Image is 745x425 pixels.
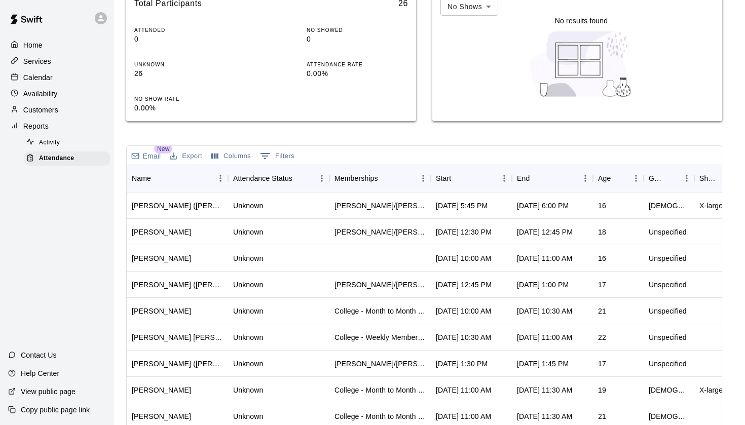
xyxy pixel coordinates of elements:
p: Customers [23,105,58,115]
button: Sort [665,171,679,185]
div: Customers [8,102,106,118]
div: Unspecified [649,306,687,316]
p: NO SHOW RATE [134,95,236,103]
button: Show filters [257,148,297,164]
button: Sort [611,171,625,185]
div: Tom/Mike - Month to Month Membership - 2x per week [334,227,426,237]
button: Menu [416,171,431,186]
div: Male [649,411,689,421]
div: Unknown [233,253,263,263]
div: 18 [598,227,606,237]
button: Sort [292,171,307,185]
div: Unknown [233,411,263,421]
div: Aug 21, 2025 at 5:45 PM [436,201,488,211]
button: Menu [314,171,329,186]
div: College - Month to Month Membership [334,385,426,395]
div: Aug 21, 2025 at 10:30 AM [436,332,491,342]
button: Menu [497,171,512,186]
div: Aug 21, 2025 at 11:30 AM [517,385,572,395]
div: Brady Smith (Andrew Smith) [132,359,223,369]
div: Kellen Moore [132,227,191,237]
div: Unspecified [649,280,687,290]
p: No results found [555,16,608,26]
div: Unknown [233,332,263,342]
span: Activity [39,138,60,148]
div: Memberships [334,164,378,192]
p: View public page [21,387,76,397]
div: Unknown [233,280,263,290]
div: 17 [598,280,606,290]
a: Attendance [24,150,114,166]
div: Luke Roccesano [132,306,191,316]
div: 21 [598,306,606,316]
div: College - Weekly Membership [334,332,426,342]
a: Availability [8,86,106,101]
button: Export [167,148,205,164]
p: 0 [134,34,236,45]
p: Copy public page link [21,405,90,415]
div: Vincent Sorsaia [132,253,191,263]
div: Aug 21, 2025 at 10:00 AM [436,253,491,263]
a: Calendar [8,70,106,85]
div: Tom/Mike - Month to Month Membership - 2x per week [334,359,426,369]
div: Aug 21, 2025 at 10:30 AM [517,306,572,316]
div: Tom/Mike - 3 Month Membership - 2x per week [334,201,426,211]
div: Aug 21, 2025 at 12:45 PM [436,280,492,290]
div: Unknown [233,201,263,211]
button: Menu [679,171,694,186]
div: Name [132,164,151,192]
div: Unknown [233,227,263,237]
div: Male [649,385,689,395]
p: Email [143,151,161,161]
p: UNKNOWN [134,61,236,68]
div: Unknown [233,385,263,395]
div: Unspecified [649,253,687,263]
button: Sort [378,171,392,185]
p: ATTENDED [134,26,236,34]
div: 17 [598,359,606,369]
div: College - Month to Month Membership [334,411,426,421]
div: Ethan McHugh [132,411,191,421]
div: Age [593,164,644,192]
div: Attendance Status [233,164,292,192]
p: 26 [134,68,236,79]
button: Sort [530,171,544,185]
a: Activity [24,135,114,150]
div: Gender [649,164,665,192]
div: Start [431,164,512,192]
p: Home [23,40,43,50]
button: Sort [151,171,165,185]
div: Tom/Mike - 3 Month Membership - 2x per week [334,280,426,290]
button: Select columns [209,148,253,164]
span: Attendance [39,153,74,164]
div: John Cadier (John Cadier) [132,201,223,211]
div: Start [436,164,451,192]
div: Connor Grotyohann [132,332,223,342]
button: Menu [213,171,228,186]
p: ATTENDANCE RATE [307,61,408,68]
div: Shirt Size [699,164,716,192]
div: Aug 21, 2025 at 1:30 PM [436,359,488,369]
div: X-large [699,201,723,211]
div: Male [649,201,689,211]
div: Aug 21, 2025 at 12:30 PM [436,227,492,237]
div: Maurice Hedderman [132,385,191,395]
img: Nothing to see here [525,26,639,102]
p: Calendar [23,72,53,83]
p: NO SHOWED [307,26,408,34]
button: Email [129,149,163,163]
div: Reports [8,119,106,134]
a: Home [8,37,106,53]
p: Reports [23,121,49,131]
p: Availability [23,89,58,99]
div: Unknown [233,359,263,369]
div: Shirt Size [694,164,745,192]
div: Memberships [329,164,431,192]
p: 0 [307,34,408,45]
div: X-large [699,385,723,395]
p: 0.00% [307,68,408,79]
div: Unknown [233,306,263,316]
